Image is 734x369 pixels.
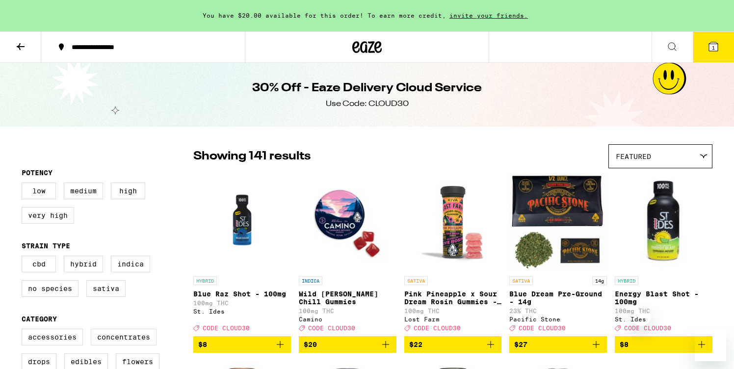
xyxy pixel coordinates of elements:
[404,316,502,322] div: Lost Farm
[409,341,422,348] span: $22
[695,330,726,361] iframe: Button to launch messaging window
[193,290,291,298] p: Blue Raz Shot - 100mg
[509,173,607,271] img: Pacific Stone - Blue Dream Pre-Ground - 14g
[624,325,671,331] span: CODE CLOUD30
[203,325,250,331] span: CODE CLOUD30
[22,242,70,250] legend: Strain Type
[404,308,502,314] p: 100mg THC
[615,173,712,271] img: St. Ides - Energy Blast Shot - 100mg
[198,341,207,348] span: $8
[308,325,355,331] span: CODE CLOUD30
[404,276,428,285] p: SATIVA
[509,276,533,285] p: SATIVA
[299,276,322,285] p: INDICA
[22,329,83,345] label: Accessories
[509,316,607,322] div: Pacific Stone
[631,306,651,326] iframe: Close message
[615,173,712,336] a: Open page for Energy Blast Shot - 100mg from St. Ides
[22,207,74,224] label: Very High
[22,256,56,272] label: CBD
[592,276,607,285] p: 14g
[193,308,291,315] div: St. Ides
[22,315,57,323] legend: Category
[64,256,103,272] label: Hybrid
[404,336,502,353] button: Add to bag
[615,276,638,285] p: HYBRID
[304,341,317,348] span: $20
[620,341,629,348] span: $8
[193,173,291,271] img: St. Ides - Blue Raz Shot - 100mg
[22,280,79,297] label: No Species
[404,290,502,306] p: Pink Pineapple x Sour Dream Rosin Gummies - 100mg
[326,99,409,109] div: Use Code: CLOUD30
[693,32,734,62] button: 1
[193,300,291,306] p: 100mg THC
[299,316,396,322] div: Camino
[712,45,715,51] span: 1
[193,173,291,336] a: Open page for Blue Raz Shot - 100mg from St. Ides
[86,280,126,297] label: Sativa
[509,308,607,314] p: 23% THC
[615,290,712,306] p: Energy Blast Shot - 100mg
[193,276,217,285] p: HYBRID
[615,308,712,314] p: 100mg THC
[22,183,56,199] label: Low
[615,336,712,353] button: Add to bag
[519,325,566,331] span: CODE CLOUD30
[615,316,712,322] div: St. Ides
[111,256,150,272] label: Indica
[22,169,52,177] legend: Potency
[203,12,446,19] span: You have $20.00 available for this order! To earn more credit,
[446,12,531,19] span: invite your friends.
[509,173,607,336] a: Open page for Blue Dream Pre-Ground - 14g from Pacific Stone
[193,148,311,165] p: Showing 141 results
[404,173,502,336] a: Open page for Pink Pineapple x Sour Dream Rosin Gummies - 100mg from Lost Farm
[299,173,396,271] img: Camino - Wild Berry Chill Gummies
[252,80,482,97] h1: 30% Off - Eaze Delivery Cloud Service
[509,336,607,353] button: Add to bag
[404,173,502,271] img: Lost Farm - Pink Pineapple x Sour Dream Rosin Gummies - 100mg
[509,290,607,306] p: Blue Dream Pre-Ground - 14g
[193,336,291,353] button: Add to bag
[299,308,396,314] p: 100mg THC
[64,183,103,199] label: Medium
[111,183,145,199] label: High
[91,329,157,345] label: Concentrates
[616,153,651,160] span: Featured
[299,173,396,336] a: Open page for Wild Berry Chill Gummies from Camino
[414,325,461,331] span: CODE CLOUD30
[299,290,396,306] p: Wild [PERSON_NAME] Chill Gummies
[299,336,396,353] button: Add to bag
[514,341,527,348] span: $27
